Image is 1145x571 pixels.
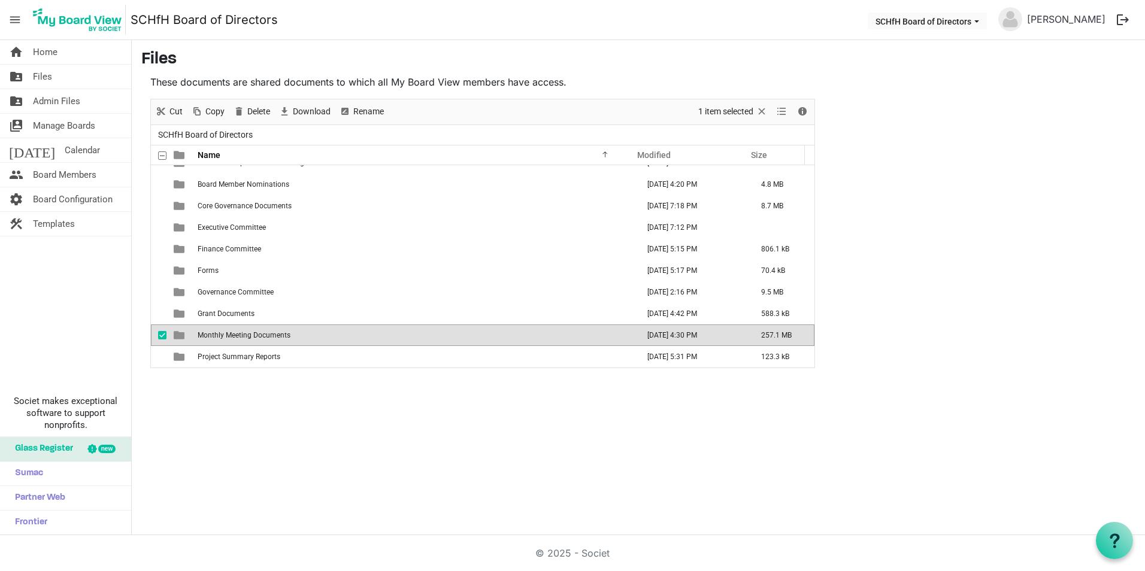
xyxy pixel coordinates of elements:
[198,202,292,210] span: Core Governance Documents
[153,104,185,119] button: Cut
[194,260,635,281] td: Forms is template cell column header Name
[694,99,772,124] div: Clear selection
[151,324,166,346] td: checkbox
[194,324,635,346] td: Monthly Meeting Documents is template cell column header Name
[9,511,47,534] span: Frontier
[696,104,770,119] button: Selection
[635,281,749,303] td: October 12, 2025 2:16 PM column header Modified
[166,238,194,260] td: is template cell column header type
[194,195,635,217] td: Core Governance Documents is template cell column header Name
[168,104,184,119] span: Cut
[749,346,814,367] td: 123.3 kB is template cell column header Size
[151,281,166,303] td: checkbox
[166,346,194,367] td: is template cell column header type
[166,174,194,195] td: is template cell column header type
[9,40,23,64] span: home
[635,303,749,324] td: February 24, 2025 4:42 PM column header Modified
[335,99,388,124] div: Rename
[98,445,116,453] div: new
[65,138,100,162] span: Calendar
[141,50,1135,70] h3: Files
[751,150,767,160] span: Size
[9,114,23,138] span: switch_account
[33,212,75,236] span: Templates
[774,104,789,119] button: View dropdownbutton
[198,288,274,296] span: Governance Committee
[292,104,332,119] span: Download
[749,195,814,217] td: 8.7 MB is template cell column header Size
[151,303,166,324] td: checkbox
[151,260,166,281] td: checkbox
[9,212,23,236] span: construction
[166,281,194,303] td: is template cell column header type
[33,89,80,113] span: Admin Files
[166,324,194,346] td: is template cell column header type
[231,104,272,119] button: Delete
[1110,7,1135,32] button: logout
[9,461,43,485] span: Sumac
[194,303,635,324] td: Grant Documents is template cell column header Name
[749,281,814,303] td: 9.5 MB is template cell column header Size
[194,346,635,367] td: Project Summary Reports is template cell column header Name
[749,303,814,324] td: 588.3 kB is template cell column header Size
[151,174,166,195] td: checkbox
[635,174,749,195] td: June 13, 2025 4:20 PM column header Modified
[868,13,987,29] button: SCHfH Board of Directors dropdownbutton
[194,238,635,260] td: Finance Committee is template cell column header Name
[5,395,126,431] span: Societ makes exceptional software to support nonprofits.
[33,187,113,211] span: Board Configuration
[352,104,385,119] span: Rename
[156,127,255,142] span: SCHfH Board of Directors
[749,238,814,260] td: 806.1 kB is template cell column header Size
[29,5,131,35] a: My Board View Logo
[198,180,289,189] span: Board Member Nominations
[749,174,814,195] td: 4.8 MB is template cell column header Size
[229,99,274,124] div: Delete
[697,104,755,119] span: 1 item selected
[772,99,792,124] div: View
[198,150,220,160] span: Name
[635,346,749,367] td: April 21, 2025 5:31 PM column header Modified
[749,324,814,346] td: 257.1 MB is template cell column header Size
[189,104,227,119] button: Copy
[337,104,386,119] button: Rename
[33,163,96,187] span: Board Members
[151,238,166,260] td: checkbox
[204,104,226,119] span: Copy
[198,159,343,167] span: Board Development and Training Documents
[166,303,194,324] td: is template cell column header type
[198,353,280,361] span: Project Summary Reports
[33,114,95,138] span: Manage Boards
[635,195,749,217] td: September 09, 2025 7:18 PM column header Modified
[198,223,266,232] span: Executive Committee
[151,99,187,124] div: Cut
[9,138,55,162] span: [DATE]
[637,150,671,160] span: Modified
[274,99,335,124] div: Download
[9,437,73,461] span: Glass Register
[29,5,126,35] img: My Board View Logo
[194,217,635,238] td: Executive Committee is template cell column header Name
[194,281,635,303] td: Governance Committee is template cell column header Name
[9,89,23,113] span: folder_shared
[9,65,23,89] span: folder_shared
[151,346,166,367] td: checkbox
[166,217,194,238] td: is template cell column header type
[749,260,814,281] td: 70.4 kB is template cell column header Size
[151,195,166,217] td: checkbox
[4,8,26,31] span: menu
[792,99,813,124] div: Details
[166,195,194,217] td: is template cell column header type
[635,217,749,238] td: June 19, 2024 7:12 PM column header Modified
[635,324,749,346] td: October 14, 2025 4:30 PM column header Modified
[198,309,255,318] span: Grant Documents
[166,260,194,281] td: is template cell column header type
[198,331,290,339] span: Monthly Meeting Documents
[131,8,278,32] a: SCHfH Board of Directors
[749,217,814,238] td: is template cell column header Size
[150,75,815,89] p: These documents are shared documents to which all My Board View members have access.
[198,266,219,275] span: Forms
[33,65,52,89] span: Files
[277,104,333,119] button: Download
[9,163,23,187] span: people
